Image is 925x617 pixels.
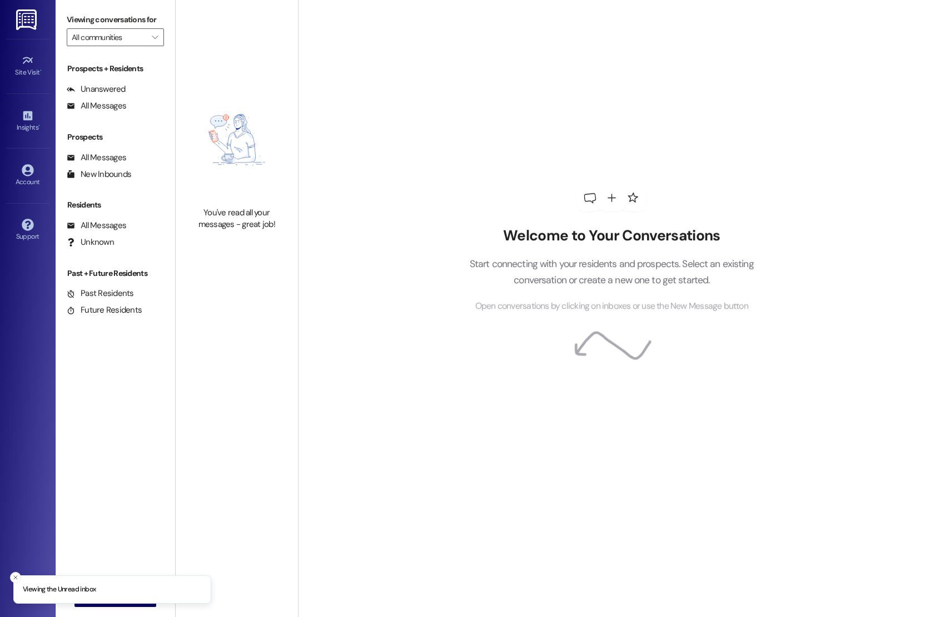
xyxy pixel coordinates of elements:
div: Prospects + Residents [56,63,175,75]
h2: Welcome to Your Conversations [452,227,770,245]
i:  [152,33,158,42]
span: • [40,67,42,75]
div: Unknown [67,236,114,248]
button: Close toast [10,572,21,583]
a: Insights • [6,106,50,136]
img: empty-state [188,78,286,201]
p: Start connecting with your residents and prospects. Select an existing conversation or create a n... [452,256,770,288]
div: You've read all your messages - great job! [188,207,286,231]
div: All Messages [67,100,126,112]
a: Account [6,161,50,191]
a: Support [6,215,50,245]
div: Future Residents [67,304,142,316]
a: Site Visit • [6,51,50,81]
label: Viewing conversations for [67,11,164,28]
span: • [38,122,40,130]
div: Past + Future Residents [56,268,175,279]
img: ResiDesk Logo [16,9,39,30]
div: Residents [56,199,175,211]
div: Past Residents [67,288,134,299]
input: All communities [72,28,146,46]
div: All Messages [67,220,126,231]
div: Prospects [56,131,175,143]
span: Open conversations by clicking on inboxes or use the New Message button [475,299,748,313]
div: New Inbounds [67,169,131,180]
p: Viewing the Unread inbox [23,585,96,595]
div: Unanswered [67,83,126,95]
div: All Messages [67,152,126,164]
